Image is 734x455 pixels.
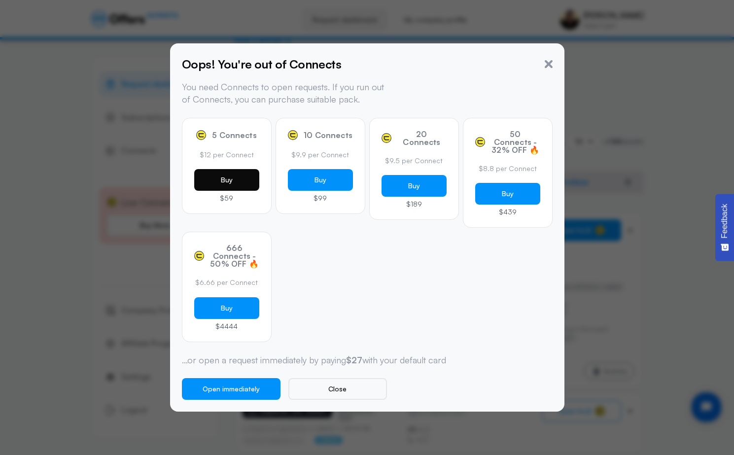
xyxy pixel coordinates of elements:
p: $99 [288,195,353,202]
button: Close [288,378,387,400]
button: Buy [194,297,259,319]
span: 666 Connects - 50% OFF 🔥 [210,244,259,268]
p: $8.8 per Connect [475,164,540,174]
h5: Oops! You're out of Connects [182,55,342,73]
strong: $27 [346,354,362,365]
p: $12 per Connect [194,150,259,160]
p: $439 [475,209,540,215]
p: $9.9 per Connect [288,150,353,160]
p: $59 [194,195,259,202]
p: You need Connects to open requests. If you run out of Connects, you can purchase suitable pack. [182,81,391,105]
p: $189 [382,201,447,208]
span: 10 Connects [304,131,352,139]
span: 5 Connects [212,131,257,139]
p: ...or open a request immediately by paying with your default card [182,354,553,366]
button: Buy [475,183,540,205]
span: Feedback [720,204,729,238]
p: $4444 [194,323,259,330]
button: Buy [382,175,447,197]
button: Open immediately [182,378,280,400]
p: $9.5 per Connect [382,156,447,166]
span: 20 Connects [397,130,447,146]
p: $6.66 per Connect [194,278,259,287]
button: Feedback - Show survey [715,194,734,261]
button: Buy [288,169,353,191]
button: Buy [194,169,259,191]
span: 50 Connects - 32% OFF 🔥 [491,130,540,154]
button: Open chat widget [8,8,38,38]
